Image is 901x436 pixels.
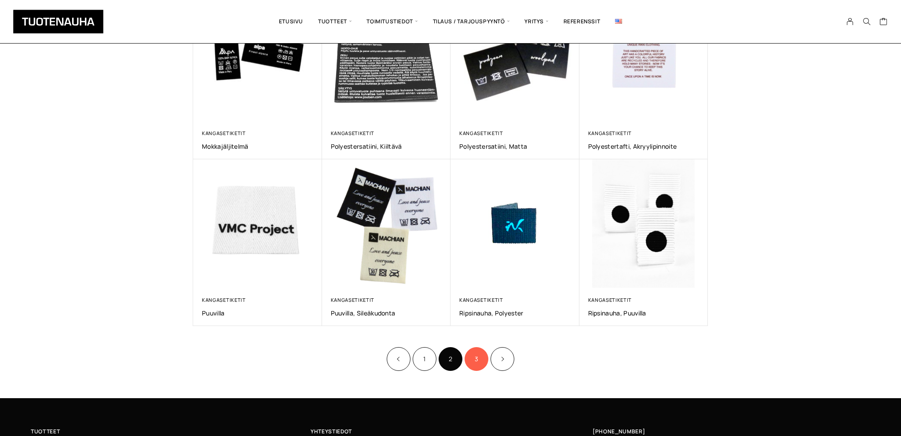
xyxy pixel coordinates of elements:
[202,297,246,303] a: Kangasetiketit
[331,130,375,136] a: Kangasetiketit
[311,427,352,436] span: Yhteystiedot
[858,18,875,26] button: Search
[556,7,608,37] a: Referenssit
[459,130,503,136] a: Kangasetiketit
[31,427,311,436] a: Tuotteet
[439,347,462,371] span: Sivu 2
[202,142,313,150] a: Mokkajäljitelmä
[517,7,556,37] span: Yritys
[459,297,503,303] a: Kangasetiketit
[842,18,859,26] a: My Account
[588,297,632,303] a: Kangasetiketit
[271,7,311,37] a: Etusivu
[202,130,246,136] a: Kangasetiketit
[588,309,700,317] a: Ripsinauha, puuvilla
[588,142,700,150] a: Polyestertafti, akryylipinnoite
[331,309,442,317] a: Puuvilla, sileäkudonta
[593,427,645,436] a: [PHONE_NUMBER]
[202,309,313,317] a: Puuvilla
[31,427,60,436] span: Tuotteet
[588,130,632,136] a: Kangasetiketit
[413,347,436,371] a: Sivu 1
[331,142,442,150] a: Polyestersatiini, kiiltävä
[615,19,622,24] img: English
[13,10,103,33] img: Tuotenauha Oy
[193,346,708,372] nav: Product Pagination
[459,309,571,317] a: Ripsinauha, polyester
[879,17,888,28] a: Cart
[425,7,517,37] span: Tilaus / Tarjouspyyntö
[459,142,571,150] a: Polyestersatiini, matta
[311,427,590,436] a: Yhteystiedot
[359,7,425,37] span: Toimitustiedot
[311,7,359,37] span: Tuotteet
[465,347,488,371] a: Sivu 3
[331,297,375,303] a: Kangasetiketit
